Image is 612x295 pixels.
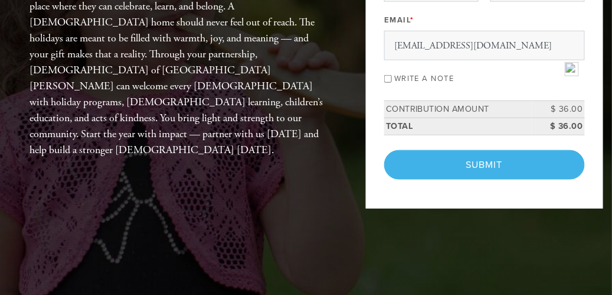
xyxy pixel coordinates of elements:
[384,101,532,118] td: Contribution Amount
[532,101,585,118] td: $ 36.00
[532,118,585,135] td: $ 36.00
[565,62,579,76] img: npw-badge-icon-locked.svg
[384,15,414,25] label: Email
[410,15,414,25] span: This field is required.
[384,118,532,135] td: Total
[394,74,454,83] label: Write a note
